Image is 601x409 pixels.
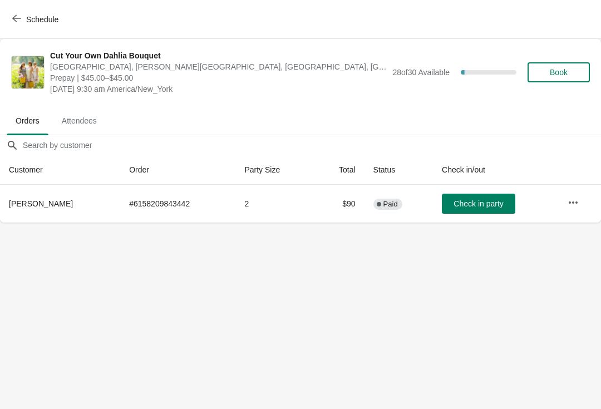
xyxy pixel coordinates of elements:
[235,185,314,223] td: 2
[454,199,503,208] span: Check in party
[7,111,48,131] span: Orders
[314,155,364,185] th: Total
[53,111,106,131] span: Attendees
[6,9,67,29] button: Schedule
[12,56,44,88] img: Cut Your Own Dahlia Bouquet
[120,155,235,185] th: Order
[383,200,398,209] span: Paid
[50,83,387,95] span: [DATE] 9:30 am America/New_York
[314,185,364,223] td: $90
[235,155,314,185] th: Party Size
[26,15,58,24] span: Schedule
[50,72,387,83] span: Prepay | $45.00–$45.00
[50,61,387,72] span: [GEOGRAPHIC_DATA], [PERSON_NAME][GEOGRAPHIC_DATA], [GEOGRAPHIC_DATA], [GEOGRAPHIC_DATA]
[550,68,568,77] span: Book
[50,50,387,61] span: Cut Your Own Dahlia Bouquet
[364,155,433,185] th: Status
[528,62,590,82] button: Book
[9,199,73,208] span: [PERSON_NAME]
[442,194,515,214] button: Check in party
[392,68,450,77] span: 28 of 30 Available
[120,185,235,223] td: # 6158209843442
[433,155,559,185] th: Check in/out
[22,135,601,155] input: Search by customer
